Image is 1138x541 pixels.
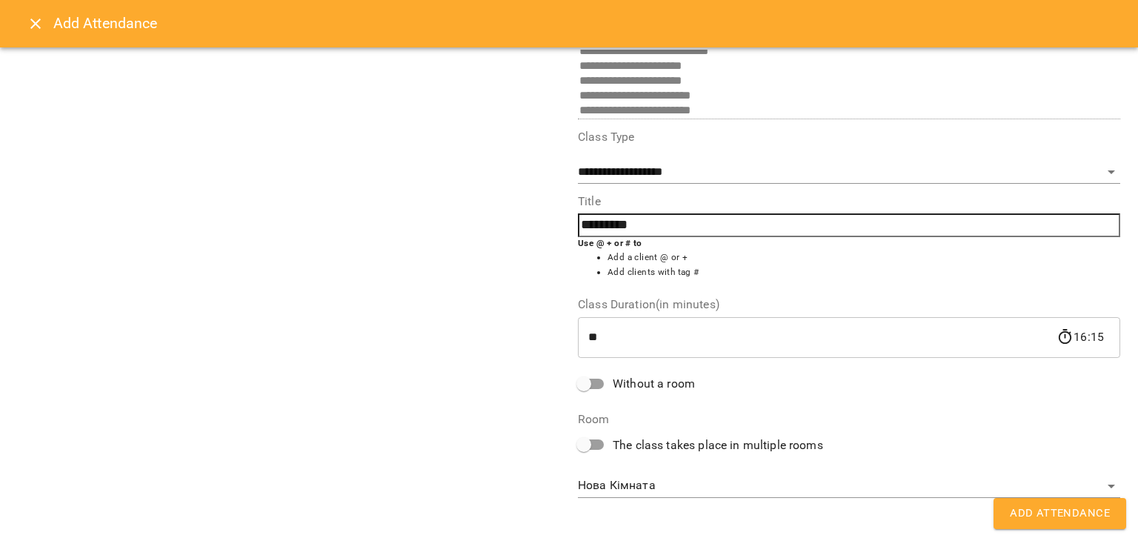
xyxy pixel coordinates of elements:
li: Add a client @ or + [608,250,1120,265]
label: Title [578,196,1120,208]
button: Close [18,6,53,42]
h6: Add Attendance [53,12,1120,35]
li: Add clients with tag # [608,265,1120,280]
label: Class Type [578,131,1120,143]
b: Use @ + or # to [578,238,642,248]
button: Add Attendance [994,498,1126,529]
div: Нова Кімната [578,474,1120,498]
span: Without a room [613,375,695,393]
span: Add Attendance [1010,504,1110,523]
span: The class takes place in multiple rooms [613,437,823,454]
label: Class Duration(in minutes) [578,299,1120,311]
label: Room [578,414,1120,425]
